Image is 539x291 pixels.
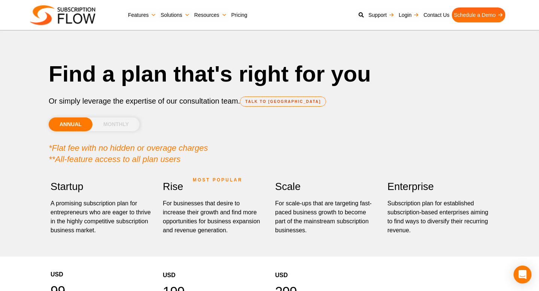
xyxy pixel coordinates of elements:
div: USD [275,248,376,284]
h2: Enterprise [387,178,488,195]
div: USD [51,248,152,283]
a: Pricing [229,7,250,22]
img: Subscriptionflow [30,5,95,25]
h2: Rise [163,178,264,195]
div: For scale-ups that are targeting fast-paced business growth to become part of the mainstream subs... [275,199,376,235]
a: TALK TO [GEOGRAPHIC_DATA] [240,97,326,107]
p: Or simply leverage the expertise of our consultation team. [49,95,490,107]
li: ANNUAL [49,117,92,131]
a: Resources [192,7,229,22]
div: For businesses that desire to increase their growth and find more opportunities for business expa... [163,199,264,235]
div: USD [163,248,264,284]
h2: Scale [275,178,376,195]
h1: Find a plan that's right for you [49,60,490,88]
a: Features [126,7,158,22]
span: MOST POPULAR [193,171,243,189]
em: *Flat fee with no hidden or overage charges [49,143,208,153]
em: **All-feature access to all plan users [49,154,180,164]
a: Contact Us [421,7,451,22]
h2: Startup [51,178,152,195]
li: MONTHLY [92,117,140,131]
p: A promising subscription plan for entrepreneurs who are eager to thrive in the highly competitive... [51,199,152,235]
a: Support [366,7,396,22]
a: Solutions [158,7,192,22]
div: Open Intercom Messenger [514,266,532,284]
a: Schedule a Demo [452,7,505,22]
p: Subscription plan for established subscription-based enterprises aiming to find ways to diversify... [387,199,488,235]
a: Login [396,7,421,22]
